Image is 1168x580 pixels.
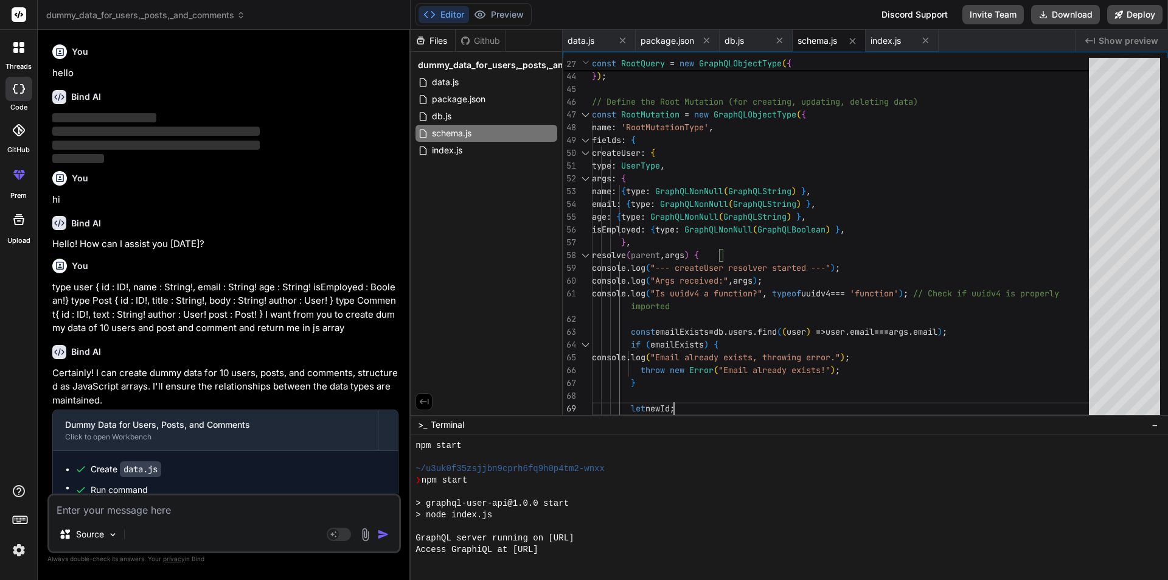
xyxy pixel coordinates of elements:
span: Terminal [431,419,464,431]
button: Dummy Data for Users, Posts, and CommentsClick to open Workbench [53,410,378,450]
span: . [626,275,631,286]
span: , [660,250,665,260]
div: 64 [563,338,576,351]
span: name [592,186,611,197]
span: GraphQLNonNull [655,186,723,197]
span: ( [753,224,757,235]
span: package.json [431,92,487,107]
span: dummy_data_for_users,_posts,_and_comments [46,9,245,21]
span: ; [602,71,607,82]
span: { [631,135,636,145]
span: { [621,186,626,197]
span: ) [684,250,689,260]
span: type [626,186,645,197]
span: } [621,237,626,248]
span: ( [728,198,733,209]
div: 59 [563,262,576,274]
span: ; [757,275,762,286]
span: } [835,224,840,235]
span: Access GraphiQL at [URL] [415,544,538,556]
span: . [753,326,757,337]
div: 56 [563,223,576,236]
div: 52 [563,172,576,185]
div: Click to collapse the range. [577,147,593,159]
span: let [631,403,645,414]
span: ; [670,403,675,414]
img: icon [377,528,389,540]
span: GraphQL server running on [URL] [415,533,574,544]
span: ) [937,326,942,337]
div: Discord Support [874,5,955,24]
img: Pick Models [108,529,118,540]
span: { [650,147,655,158]
span: fields [592,135,621,145]
span: ( [645,352,650,363]
span: 'RootMutationType' [621,122,709,133]
span: { [626,198,631,209]
span: console [592,352,626,363]
span: ( [645,288,650,299]
span: new [694,109,709,120]
p: Hello! How can I assist you [DATE]? [52,237,398,251]
span: . [845,326,850,337]
span: const [592,109,616,120]
div: 65 [563,351,576,364]
span: , [660,160,665,171]
span: 27 [563,58,576,71]
span: >_ [418,419,427,431]
span: index.js [871,35,901,47]
span: GraphQLNonNull [650,211,718,222]
span: Run command [91,484,386,496]
span: ; [942,326,947,337]
span: , [728,275,733,286]
span: } [592,71,597,82]
div: Files [411,35,455,47]
span: GraphQLObjectType [714,109,796,120]
span: npm start [422,475,468,486]
div: Click to collapse the range. [577,338,593,351]
span: GraphQLNonNull [660,198,728,209]
span: ( [782,326,787,337]
div: 58 [563,249,576,262]
span: ~/u3uk0f35zsjjbn9cprh6fq9h0p4tm2-wnxx [415,463,605,475]
span: npm start [415,440,462,452]
span: emailExists [655,326,709,337]
span: const [631,326,655,337]
span: ‌ [52,141,260,150]
span: => [816,326,826,337]
span: "Email already exists!" [718,365,830,376]
span: { [694,250,699,260]
span: GraphQLString [728,186,791,197]
div: Click to open Workbench [65,432,366,442]
h6: You [72,46,88,58]
span: , [709,122,714,133]
span: ) [840,352,845,363]
div: 54 [563,198,576,211]
span: === [874,326,889,337]
span: log [631,275,645,286]
span: > node index.js [415,509,492,521]
span: args [889,326,908,337]
div: Click to collapse the range. [577,134,593,147]
div: Dummy Data for Users, Posts, and Comments [65,419,366,431]
div: 44 [563,70,576,83]
div: Click to collapse the range. [577,249,593,262]
span: ) [830,262,835,273]
span: === [830,288,845,299]
span: log [631,288,645,299]
span: schema.js [431,126,473,141]
span: { [714,339,718,350]
span: ) [597,71,602,82]
span: ) [830,365,835,376]
p: Certainly! I can create dummy data for 10 users, posts, and comments, structured as JavaScript ar... [52,366,398,408]
span: ; [835,365,840,376]
label: prem [10,190,27,201]
span: resolve [592,250,626,260]
span: type [631,198,650,209]
span: package.json [641,35,694,47]
span: ‌ [52,154,104,163]
p: type user { id : ID!, name : String!, email : String! age : String! isEmployed : Boolean!} type P... [52,281,398,335]
span: GraphQLNonNull [684,224,753,235]
span: . [908,326,913,337]
span: − [1152,419,1158,431]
